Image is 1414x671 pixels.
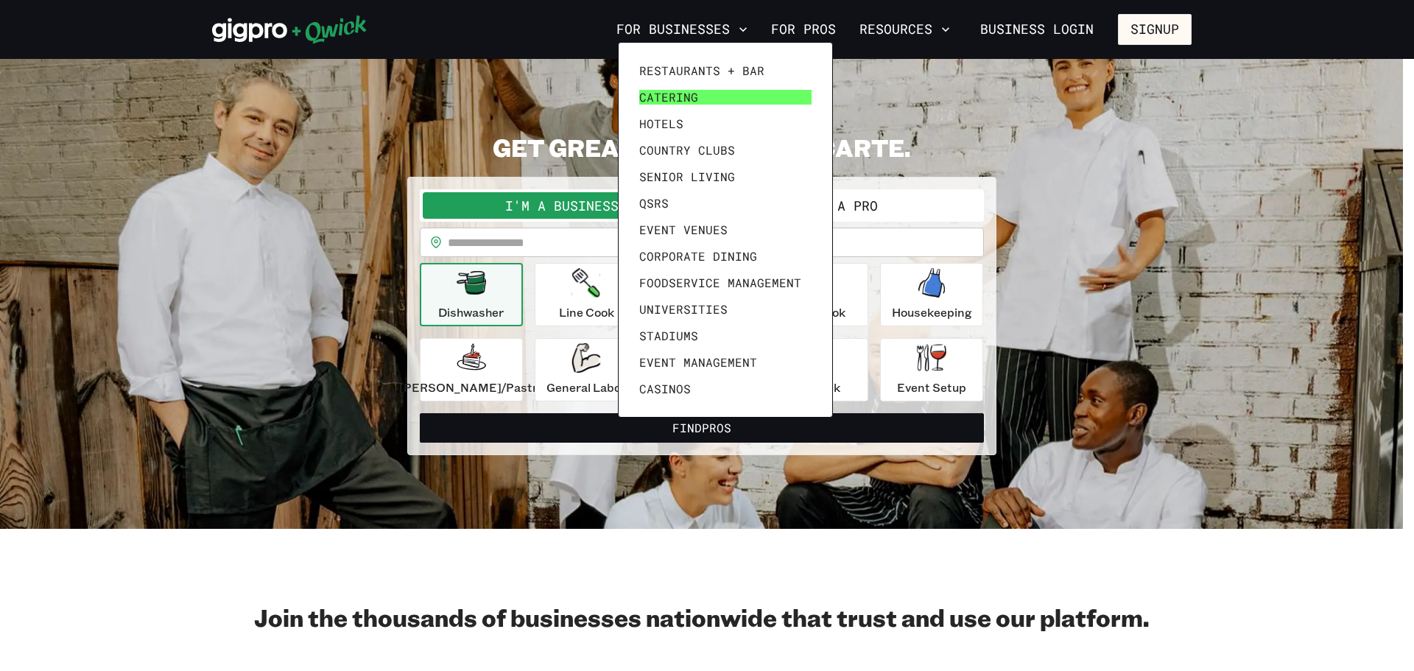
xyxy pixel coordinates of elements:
span: Foodservice Management [639,275,801,290]
span: Corporate Dining [639,249,757,264]
span: Casinos [639,382,691,396]
span: Hotels [639,116,683,131]
span: Senior Living [639,169,735,184]
span: Event Management [639,355,757,370]
span: Universities [639,302,728,317]
span: Restaurants + Bar [639,63,764,78]
span: Country Clubs [639,143,735,158]
span: Catering [639,90,698,105]
span: Event Venues [639,222,728,237]
span: Stadiums [639,329,698,343]
span: QSRs [639,196,669,211]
